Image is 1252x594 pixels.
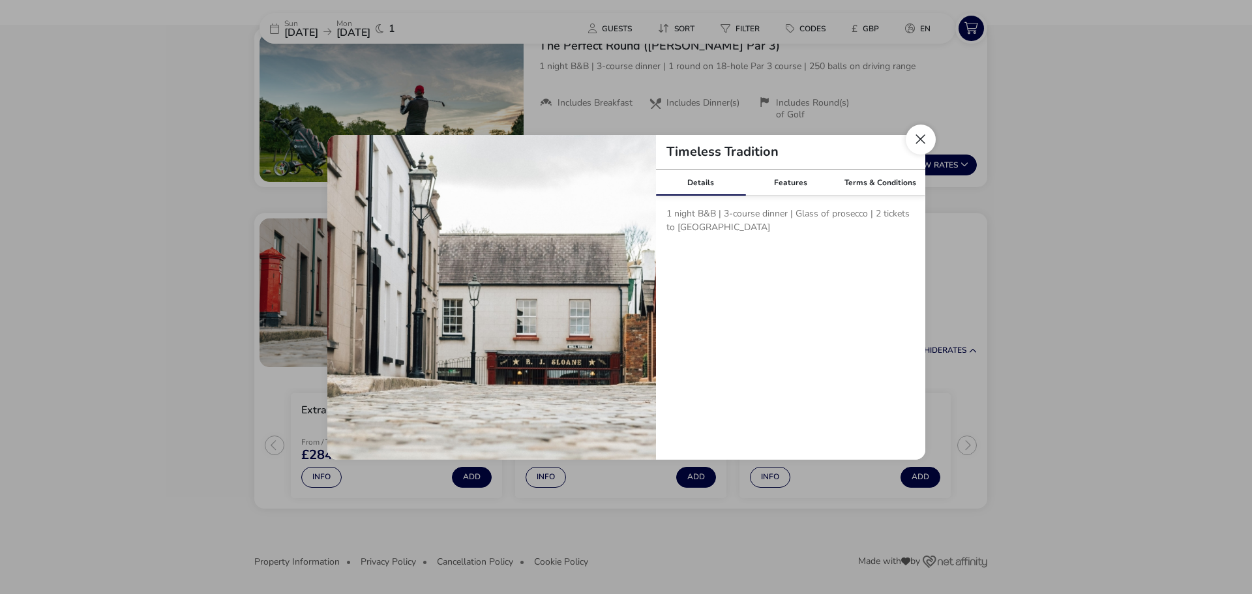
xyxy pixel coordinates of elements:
div: Terms & Conditions [835,170,925,196]
button: Close modal [906,125,936,155]
div: Features [745,170,835,196]
h2: Timeless Tradition [656,145,789,158]
p: 1 night B&B | 3-course dinner | Glass of prosecco | 2 tickets to [GEOGRAPHIC_DATA] [666,207,915,239]
div: Details [656,170,746,196]
div: tariffDetails [327,135,925,460]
